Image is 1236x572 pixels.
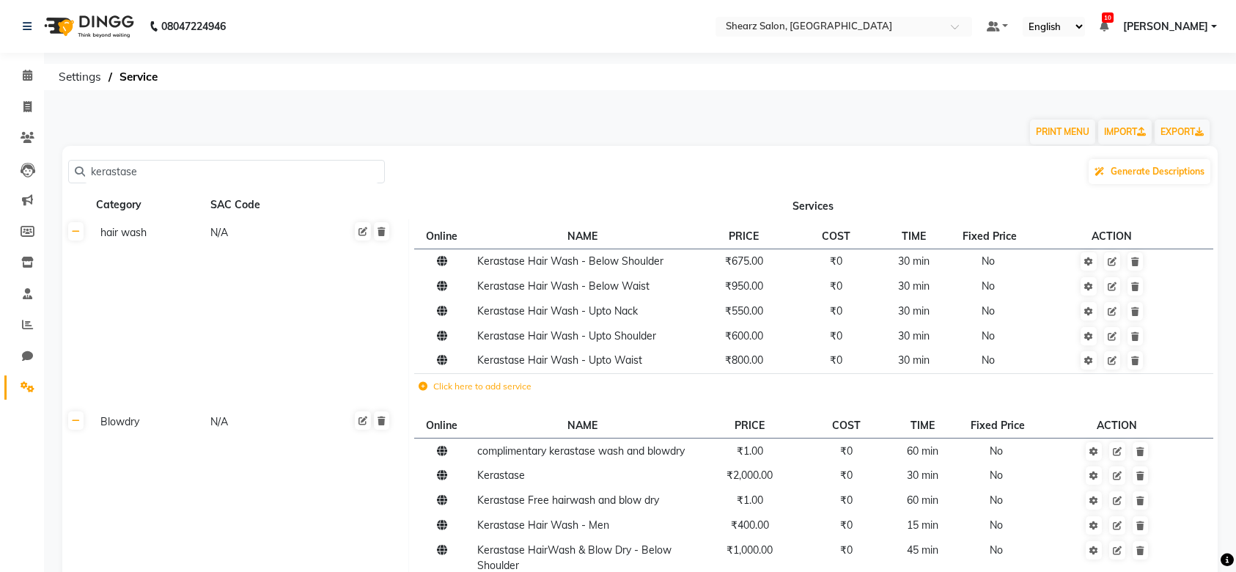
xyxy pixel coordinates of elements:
[982,329,995,342] span: No
[95,413,203,431] div: Blowdry
[840,543,853,557] span: ₹0
[473,224,693,249] th: NAME
[737,494,763,507] span: ₹1.00
[907,518,938,532] span: 15 min
[982,304,995,318] span: No
[907,494,938,507] span: 60 min
[209,224,317,242] div: N/A
[1030,120,1095,144] button: PRINT MENU
[951,224,1031,249] th: Fixed Price
[840,518,853,532] span: ₹0
[725,279,763,293] span: ₹950.00
[1102,12,1114,23] span: 10
[95,196,203,214] div: Category
[209,196,317,214] div: SAC Code
[693,413,807,438] th: PRICE
[990,518,1003,532] span: No
[95,224,203,242] div: hair wash
[990,494,1003,507] span: No
[990,543,1003,557] span: No
[209,413,317,431] div: N/A
[737,444,763,458] span: ₹1.00
[959,413,1040,438] th: Fixed Price
[830,329,842,342] span: ₹0
[1111,166,1204,177] span: Generate Descriptions
[1123,19,1208,34] span: [PERSON_NAME]
[414,224,473,249] th: Online
[477,304,638,318] span: Kerastase Hair Wash - Upto Nack
[112,64,165,90] span: Service
[878,224,951,249] th: TIME
[419,380,531,393] label: Click here to add service
[477,254,663,268] span: Kerastase Hair Wash - Below Shoulder
[840,494,853,507] span: ₹0
[477,469,525,482] span: Kerastase
[1100,20,1108,33] a: 10
[477,494,659,507] span: Kerastase Free hairwash and blow dry
[898,304,930,318] span: 30 min
[1031,224,1193,249] th: ACTION
[414,413,473,438] th: Online
[898,329,930,342] span: 30 min
[477,543,672,572] span: Kerastase HairWash & Blow Dry - Below Shoulder
[1040,413,1193,438] th: ACTION
[1098,120,1152,144] a: IMPORT
[898,254,930,268] span: 30 min
[477,329,656,342] span: Kerastase Hair Wash - Upto Shoulder
[731,518,769,532] span: ₹400.00
[473,413,693,438] th: NAME
[726,469,773,482] span: ₹2,000.00
[725,304,763,318] span: ₹550.00
[409,191,1218,219] th: Services
[795,224,878,249] th: COST
[725,254,763,268] span: ₹675.00
[807,413,886,438] th: COST
[830,304,842,318] span: ₹0
[982,279,995,293] span: No
[830,279,842,293] span: ₹0
[726,543,773,557] span: ₹1,000.00
[982,254,995,268] span: No
[725,329,763,342] span: ₹600.00
[830,353,842,367] span: ₹0
[161,6,226,47] b: 08047224946
[982,353,995,367] span: No
[840,444,853,458] span: ₹0
[907,469,938,482] span: 30 min
[477,518,609,532] span: Kerastase Hair Wash - Men
[886,413,959,438] th: TIME
[1089,159,1210,184] button: Generate Descriptions
[898,279,930,293] span: 30 min
[37,6,138,47] img: logo
[725,353,763,367] span: ₹800.00
[477,279,650,293] span: Kerastase Hair Wash - Below Waist
[898,353,930,367] span: 30 min
[477,444,685,458] span: complimentary kerastase wash and blowdry
[830,254,842,268] span: ₹0
[907,444,938,458] span: 60 min
[990,469,1003,482] span: No
[907,543,938,557] span: 45 min
[85,161,378,183] input: Search by service name
[840,469,853,482] span: ₹0
[51,64,108,90] span: Settings
[1155,120,1210,144] a: EXPORT
[990,444,1003,458] span: No
[477,353,642,367] span: Kerastase Hair Wash - Upto Waist
[693,224,795,249] th: PRICE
